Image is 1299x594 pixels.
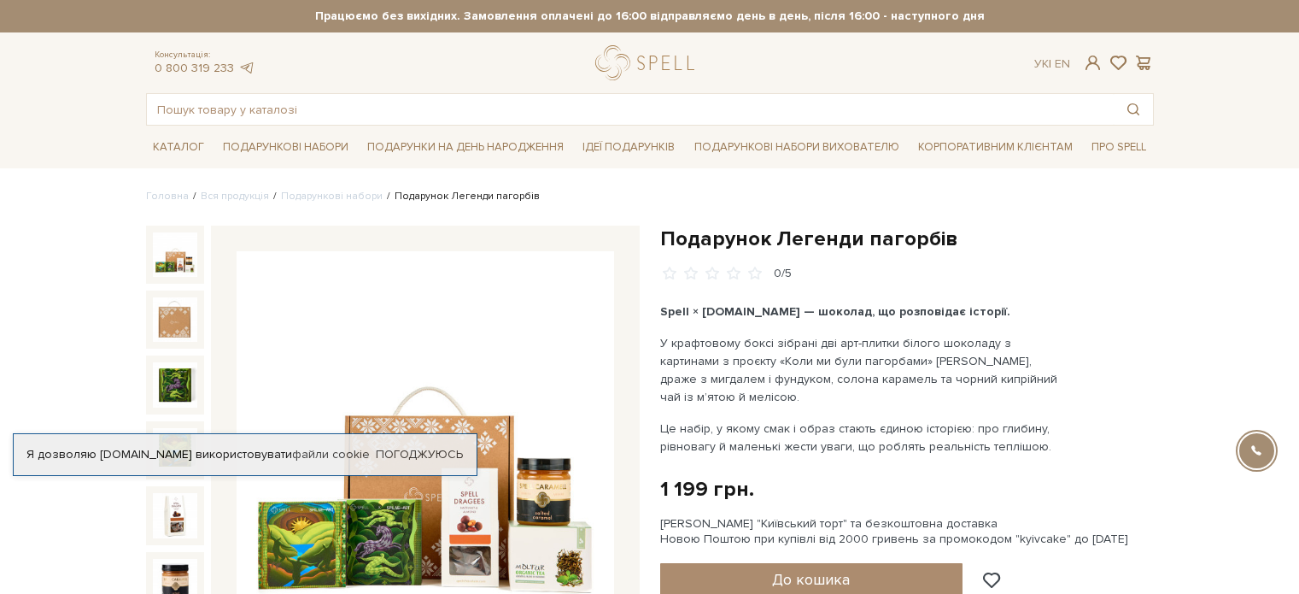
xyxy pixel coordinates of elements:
b: Spell × [DOMAIN_NAME] — шоколад, що розповідає історії. [660,304,1010,319]
a: Каталог [146,134,211,161]
a: En [1055,56,1070,71]
input: Пошук товару у каталозі [147,94,1114,125]
a: Подарункові набори вихователю [688,132,906,162]
a: Корпоративним клієнтам [911,132,1080,162]
a: telegram [238,61,255,75]
a: файли cookie [292,447,370,462]
div: Я дозволяю [DOMAIN_NAME] використовувати [14,447,477,462]
button: Пошук товару у каталозі [1114,94,1153,125]
img: Подарунок Легенди пагорбів [153,428,197,473]
div: Ук [1034,56,1070,72]
p: Це набір, у якому смак і образ стають єдиною історією: про глибину, рівновагу й маленькі жести ув... [660,420,1061,456]
img: Подарунок Легенди пагорбів [153,493,197,538]
a: logo [595,45,702,80]
div: [PERSON_NAME] "Київський торт" та безкоштовна доставка Новою Поштою при купівлі від 2000 гривень ... [660,516,1154,547]
a: Про Spell [1085,134,1153,161]
a: Погоджуюсь [376,447,463,462]
span: Консультація: [155,50,255,61]
a: Подарункові набори [281,190,383,203]
p: У крафтовому боксі зібрані дві арт-плитки білого шоколаду з картинами з проєкту «Коли ми були паг... [660,334,1061,406]
img: Подарунок Легенди пагорбів [153,362,197,407]
span: До кошика [772,570,850,589]
a: 0 800 319 233 [155,61,234,75]
div: 1 199 грн. [660,476,754,503]
strong: Працюємо без вихідних. Замовлення оплачені до 16:00 відправляємо день в день, після 16:00 - насту... [146,9,1154,24]
li: Подарунок Легенди пагорбів [383,189,540,204]
a: Головна [146,190,189,203]
a: Подарунки на День народження [360,134,571,161]
a: Подарункові набори [216,134,355,161]
span: | [1049,56,1051,71]
img: Подарунок Легенди пагорбів [153,232,197,277]
a: Ідеї подарунків [576,134,682,161]
h1: Подарунок Легенди пагорбів [660,226,1154,252]
div: 0/5 [774,266,792,282]
a: Вся продукція [201,190,269,203]
img: Подарунок Легенди пагорбів [153,297,197,342]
